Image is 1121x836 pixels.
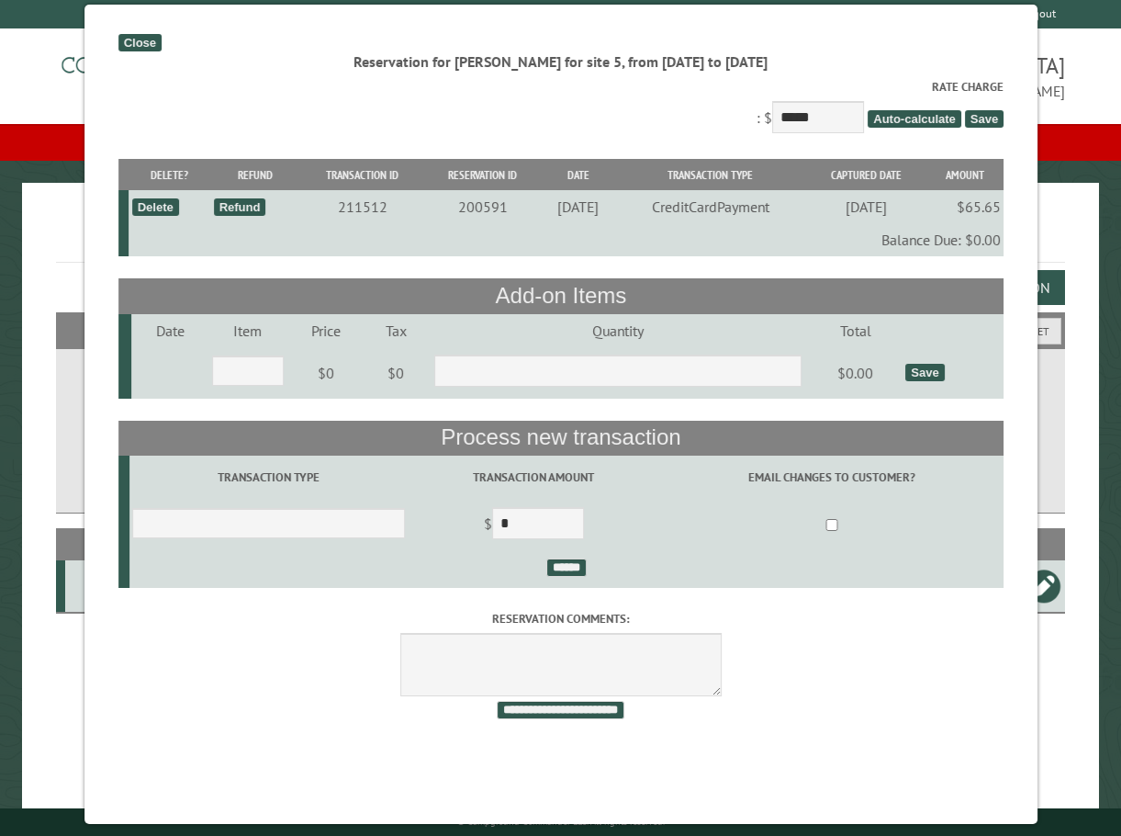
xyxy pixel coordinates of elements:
td: 211512 [300,190,423,223]
th: Transaction ID [300,159,423,191]
td: Item [208,314,286,347]
td: Date [131,314,208,347]
td: Price [286,314,365,347]
th: Date [541,159,614,191]
div: : $ [118,78,1003,138]
th: Amount [925,159,1003,191]
td: Quantity [426,314,808,347]
small: © Campground Commander LLC. All rights reserved. [457,816,665,828]
th: Process new transaction [118,421,1003,456]
td: Tax [365,314,426,347]
h1: Reservations [56,212,1065,263]
th: Add-on Items [118,278,1003,313]
div: Save [905,364,944,381]
td: $0.00 [808,347,902,399]
td: CreditCardPayment [614,190,805,223]
td: $65.65 [925,190,1003,223]
td: [DATE] [541,190,614,223]
td: Balance Due: $0.00 [129,223,1003,256]
div: Delete [131,198,178,216]
th: Site [65,528,125,560]
label: Transaction Type [132,469,404,486]
th: Transaction Type [614,159,805,191]
img: Campground Commander [56,36,286,107]
div: Reservation for [PERSON_NAME] for site 5, from [DATE] to [DATE] [118,51,1003,72]
span: Auto-calculate [868,110,961,128]
div: Refund [213,198,265,216]
div: 5 [73,577,122,595]
td: $ [408,500,660,551]
h2: Filters [56,312,1065,347]
th: Reservation ID [423,159,541,191]
td: [DATE] [805,190,925,223]
label: Reservation comments: [118,610,1003,627]
label: Transaction Amount [410,469,657,486]
td: Total [808,314,902,347]
span: Save [964,110,1003,128]
div: Close [118,34,161,51]
td: $0 [286,347,365,399]
th: Refund [210,159,300,191]
th: Delete? [129,159,210,191]
th: Captured Date [805,159,925,191]
td: 200591 [423,190,541,223]
td: $0 [365,347,426,399]
label: Email changes to customer? [663,469,1001,486]
label: Rate Charge [118,78,1003,96]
